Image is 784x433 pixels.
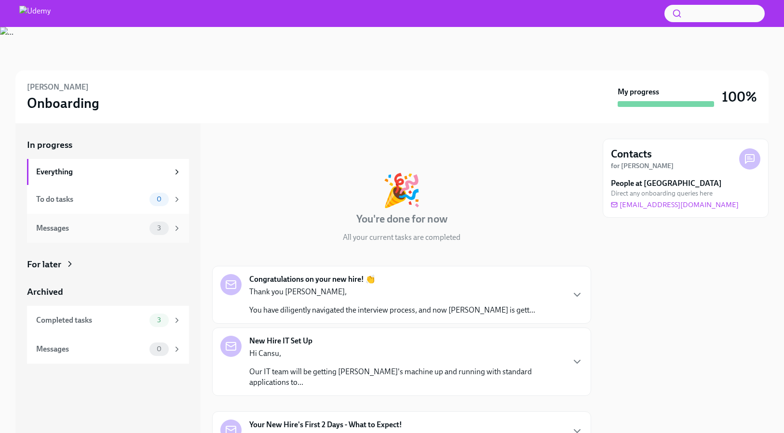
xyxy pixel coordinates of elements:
p: You have diligently navigated the interview process, and now [PERSON_NAME] is gett... [249,305,535,315]
a: Messages0 [27,335,189,364]
div: In progress [212,139,257,151]
a: To do tasks0 [27,185,189,214]
strong: Congratulations on your new hire! 👏 [249,274,375,285]
div: Messages [36,344,146,354]
div: 🎉 [382,174,421,206]
div: Messages [36,223,146,234]
strong: People at [GEOGRAPHIC_DATA] [611,178,722,189]
a: Archived [27,286,189,298]
a: Completed tasks3 [27,306,189,335]
p: Hi Cansu, [249,348,564,359]
span: 0 [151,345,167,353]
h6: [PERSON_NAME] [27,82,89,92]
span: 3 [151,224,167,232]
img: Udemy [19,6,51,21]
strong: Your New Hire's First 2 Days - What to Expect! [249,420,402,430]
p: Our IT team will be getting [PERSON_NAME]'s machine up and running with standard applications to... [249,367,564,388]
a: In progress [27,139,189,151]
strong: New Hire IT Set Up [249,336,312,346]
h3: Onboarding [27,94,99,112]
div: Completed tasks [36,315,146,326]
a: Everything [27,159,189,185]
h4: Contacts [611,147,652,161]
div: For later [27,258,61,271]
p: Thank you [PERSON_NAME], [249,287,535,297]
strong: for [PERSON_NAME] [611,162,674,170]
a: [EMAIL_ADDRESS][DOMAIN_NAME] [611,200,739,210]
span: 0 [151,196,167,203]
div: To do tasks [36,194,146,205]
span: Direct any onboarding queries here [611,189,713,198]
span: 3 [151,316,167,324]
strong: My progress [618,87,659,97]
a: For later [27,258,189,271]
h3: 100% [722,88,757,105]
p: All your current tasks are completed [343,232,460,243]
h4: You're done for now [356,212,447,226]
a: Messages3 [27,214,189,243]
div: Everything [36,167,169,177]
